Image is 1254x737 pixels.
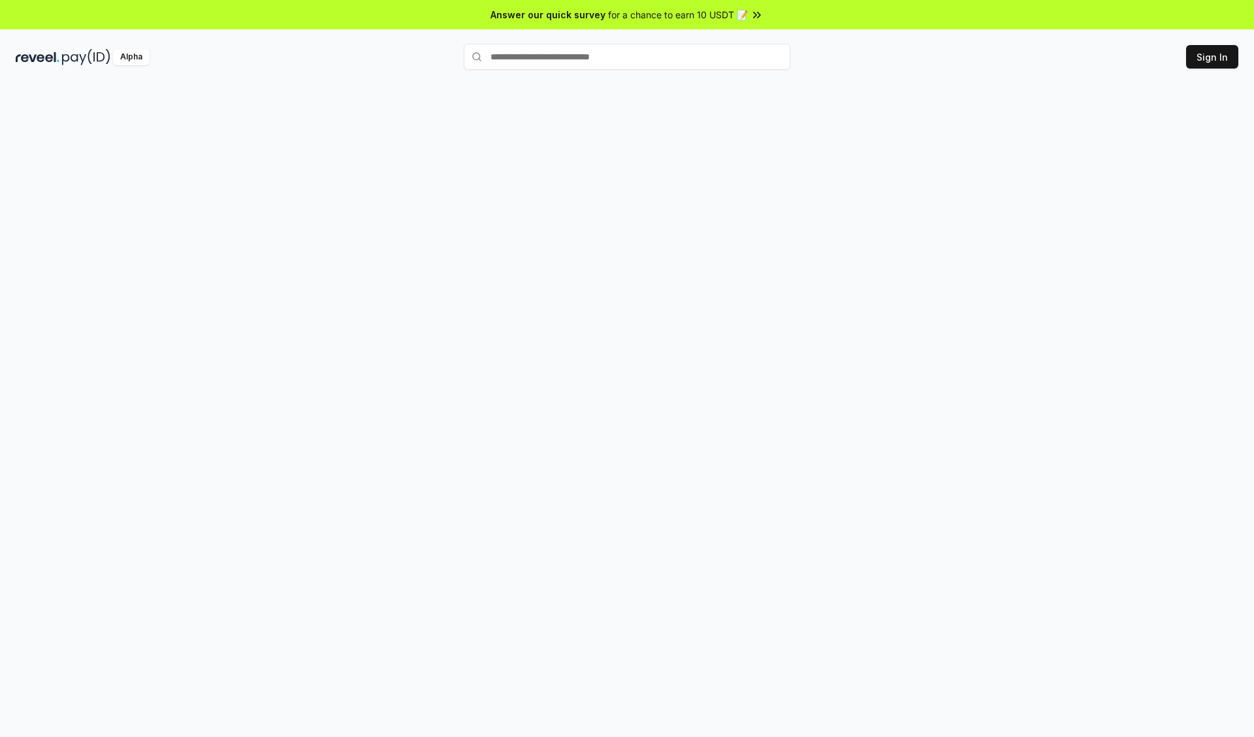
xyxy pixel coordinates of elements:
span: Answer our quick survey [490,8,605,22]
span: for a chance to earn 10 USDT 📝 [608,8,748,22]
div: Alpha [113,49,150,65]
img: reveel_dark [16,49,59,65]
button: Sign In [1186,45,1238,69]
img: pay_id [62,49,110,65]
